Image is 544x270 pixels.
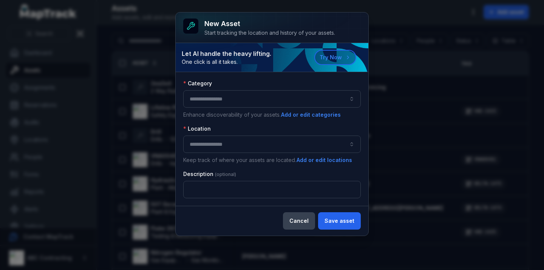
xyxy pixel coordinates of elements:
[296,156,352,164] button: Add or edit locations
[314,50,356,65] button: Try Now
[182,49,271,58] strong: Let AI handle the heavy lifting.
[183,111,361,119] p: Enhance discoverability of your assets.
[318,212,361,230] button: Save asset
[183,125,211,133] label: Location
[183,80,212,87] label: Category
[183,170,236,178] label: Description
[283,212,315,230] button: Cancel
[281,111,341,119] button: Add or edit categories
[183,156,361,164] p: Keep track of where your assets are located.
[204,19,335,29] h3: New asset
[204,29,335,37] div: Start tracking the location and history of your assets.
[182,58,271,66] span: One click is all it takes.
